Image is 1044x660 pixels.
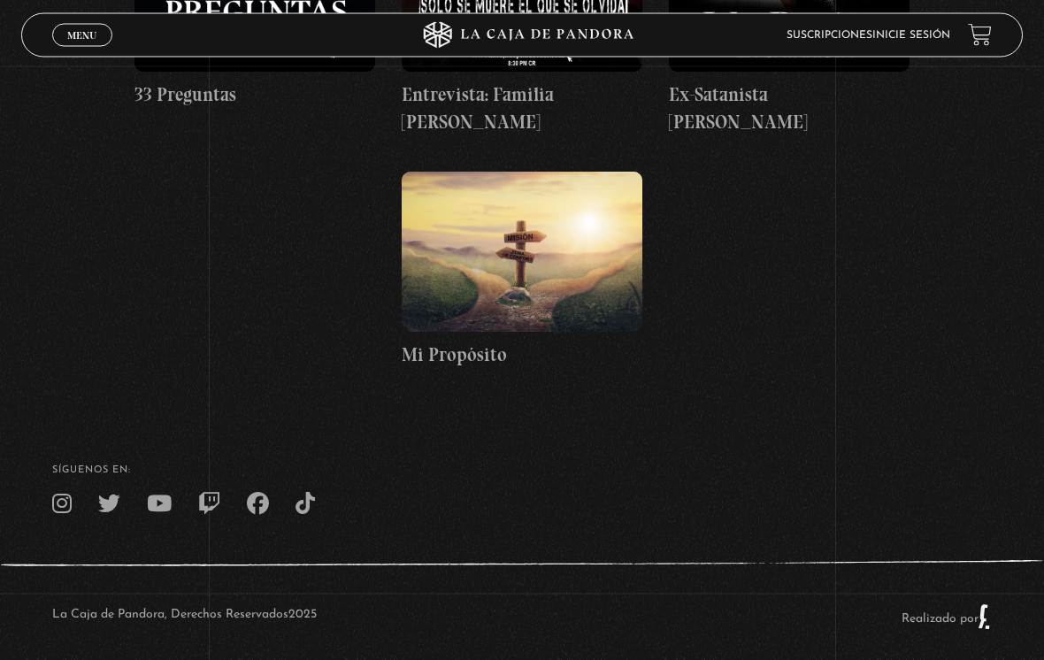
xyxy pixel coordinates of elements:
a: Mi Propósito [402,173,642,370]
a: Suscripciones [787,30,872,41]
h4: 33 Preguntas [134,81,375,110]
h4: Ex-Satanista [PERSON_NAME] [669,81,910,137]
p: La Caja de Pandora, Derechos Reservados 2025 [52,604,317,631]
h4: SÍguenos en: [52,466,992,476]
span: Cerrar [62,45,104,58]
a: Inicie sesión [872,30,950,41]
h4: Entrevista: Familia [PERSON_NAME] [402,81,642,137]
a: Realizado por [902,613,992,626]
a: View your shopping cart [968,23,992,47]
span: Menu [67,30,96,41]
h4: Mi Propósito [402,342,642,370]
